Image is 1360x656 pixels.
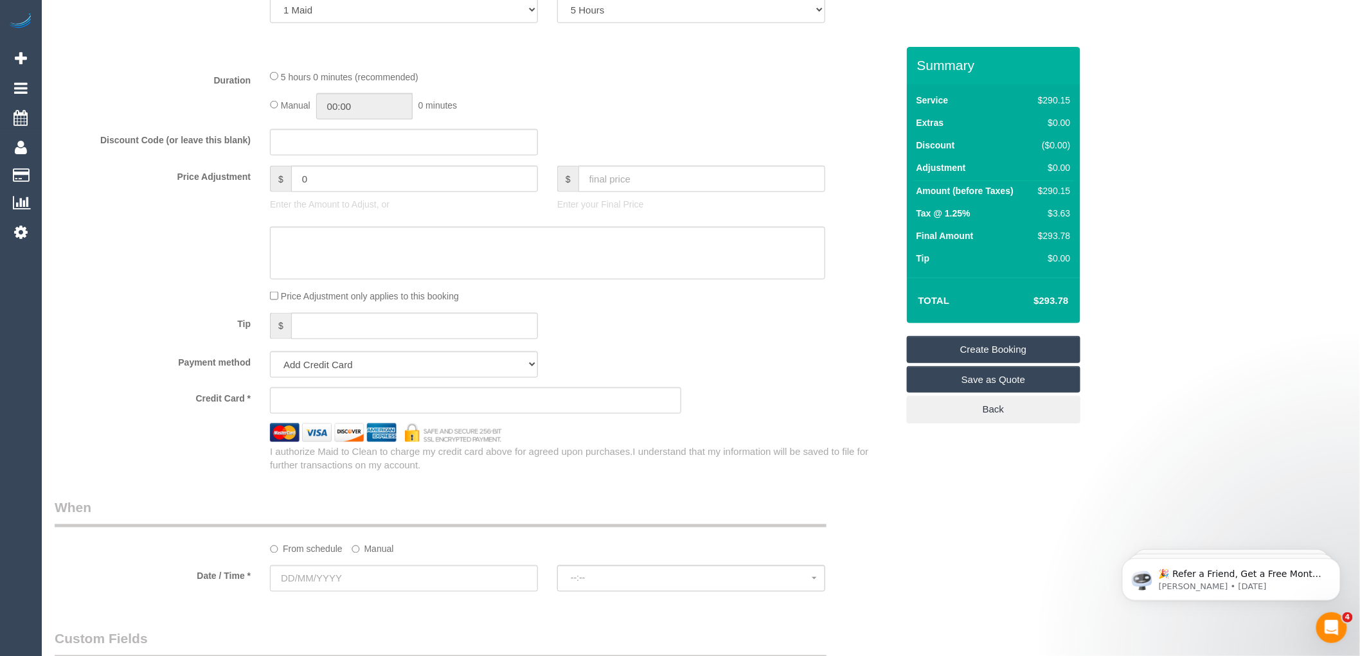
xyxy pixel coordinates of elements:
div: $0.00 [1033,116,1070,129]
span: Price Adjustment only applies to this booking [281,292,459,302]
span: 5 hours 0 minutes (recommended) [281,72,418,82]
input: DD/MM/YYYY [270,565,538,592]
a: Save as Quote [907,366,1080,393]
iframe: Secure card payment input frame [281,394,670,406]
label: Manual [352,538,394,556]
img: Automaid Logo [8,13,33,31]
input: Manual [352,545,360,554]
span: --:-- [571,573,812,583]
label: Date / Time * [45,565,260,583]
label: Final Amount [917,229,974,242]
p: Enter the Amount to Adjust, or [270,198,538,211]
strong: Total [918,295,950,306]
div: $0.00 [1033,161,1070,174]
span: $ [557,166,578,192]
iframe: Intercom notifications message [1103,531,1360,621]
label: Amount (before Taxes) [917,184,1014,197]
span: $ [270,166,291,192]
a: Back [907,396,1080,423]
label: Payment method [45,351,260,369]
label: From schedule [270,538,343,556]
div: ($0.00) [1033,139,1070,152]
span: 4 [1343,612,1353,623]
span: Manual [281,100,310,111]
label: Discount Code (or leave this blank) [45,129,260,146]
button: --:-- [557,565,825,592]
label: Discount [917,139,955,152]
p: Enter your Final Price [557,198,825,211]
div: $290.15 [1033,184,1070,197]
label: Adjustment [917,161,966,174]
h4: $293.78 [995,296,1068,306]
legend: When [55,499,827,527]
div: $293.78 [1033,229,1070,242]
div: $3.63 [1033,207,1070,220]
span: 0 minutes [418,100,458,111]
label: Tip [917,252,930,265]
label: Price Adjustment [45,166,260,183]
input: final price [578,166,825,192]
span: $ [270,313,291,339]
div: I authorize Maid to Clean to charge my credit card above for agreed upon purchases. [260,445,906,473]
iframe: Intercom live chat [1316,612,1347,643]
input: From schedule [270,545,278,554]
label: Credit Card * [45,387,260,405]
label: Tip [45,313,260,330]
div: $290.15 [1033,94,1070,107]
label: Duration [45,69,260,87]
label: Extras [917,116,944,129]
a: Create Booking [907,336,1080,363]
div: $0.00 [1033,252,1070,265]
label: Service [917,94,949,107]
label: Tax @ 1.25% [917,207,971,220]
img: credit cards [260,423,512,442]
h3: Summary [917,58,1074,73]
